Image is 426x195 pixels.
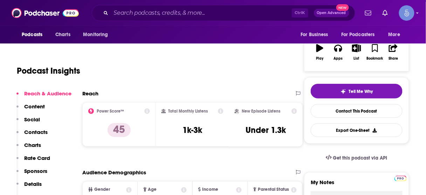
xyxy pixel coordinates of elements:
p: Charts [24,142,41,148]
span: Logged in as Spiral5-G1 [399,5,414,21]
button: Open AdvancedNew [314,9,349,17]
a: Show notifications dropdown [380,7,391,19]
button: Reach & Audience [16,90,71,103]
span: Charts [55,30,70,40]
a: Charts [51,28,75,41]
h2: New Episode Listens [242,109,280,114]
p: Reach & Audience [24,90,71,97]
div: Play [316,56,324,61]
p: Content [24,103,45,110]
h1: Podcast Insights [17,66,80,76]
span: Ctrl K [292,8,308,18]
span: For Business [301,30,328,40]
p: Social [24,116,40,123]
input: Search podcasts, credits, & more... [111,7,292,19]
p: Details [24,181,42,187]
div: Apps [334,56,343,61]
h2: Total Monthly Listens [169,109,208,114]
span: Get this podcast via API [333,155,387,161]
button: Charts [16,142,41,155]
img: User Profile [399,5,414,21]
h2: Reach [82,90,98,97]
button: Share [384,40,403,65]
h2: Power Score™ [97,109,124,114]
button: Play [311,40,329,65]
p: Sponsors [24,168,47,174]
span: Podcasts [22,30,42,40]
button: Sponsors [16,168,47,181]
span: Age [148,187,157,192]
img: Podchaser - Follow, Share and Rate Podcasts [12,6,79,20]
p: Contacts [24,129,48,135]
span: For Podcasters [341,30,375,40]
span: Gender [94,187,110,192]
button: Contacts [16,129,48,142]
a: Pro website [394,175,407,181]
button: open menu [384,28,409,41]
span: New [336,4,349,11]
button: Rate Card [16,155,50,168]
button: Apps [329,40,347,65]
div: Share [389,56,398,61]
div: Bookmark [367,56,383,61]
div: Search podcasts, credits, & more... [92,5,355,21]
button: Show profile menu [399,5,414,21]
p: Rate Card [24,155,50,161]
a: Get this podcast via API [320,149,393,167]
button: Content [16,103,45,116]
span: Tell Me Why [349,89,373,94]
img: Podchaser Pro [394,176,407,181]
label: My Notes [311,179,403,191]
span: Open Advanced [317,11,346,15]
button: Social [16,116,40,129]
span: Income [202,187,218,192]
h3: 1k-3k [183,125,202,135]
button: open menu [296,28,337,41]
button: tell me why sparkleTell Me Why [311,84,403,99]
h3: Under 1.3k [246,125,286,135]
a: Contact This Podcast [311,104,403,118]
button: Export One-Sheet [311,123,403,137]
div: List [354,56,359,61]
button: open menu [17,28,51,41]
button: Details [16,181,42,194]
button: Bookmark [366,40,384,65]
span: Monitoring [83,30,108,40]
button: open menu [337,28,385,41]
p: 45 [108,123,131,137]
button: open menu [78,28,117,41]
span: More [389,30,400,40]
button: List [348,40,366,65]
a: Show notifications dropdown [362,7,374,19]
span: Parental Status [258,187,289,192]
img: tell me why sparkle [341,89,346,94]
h2: Audience Demographics [82,169,146,176]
